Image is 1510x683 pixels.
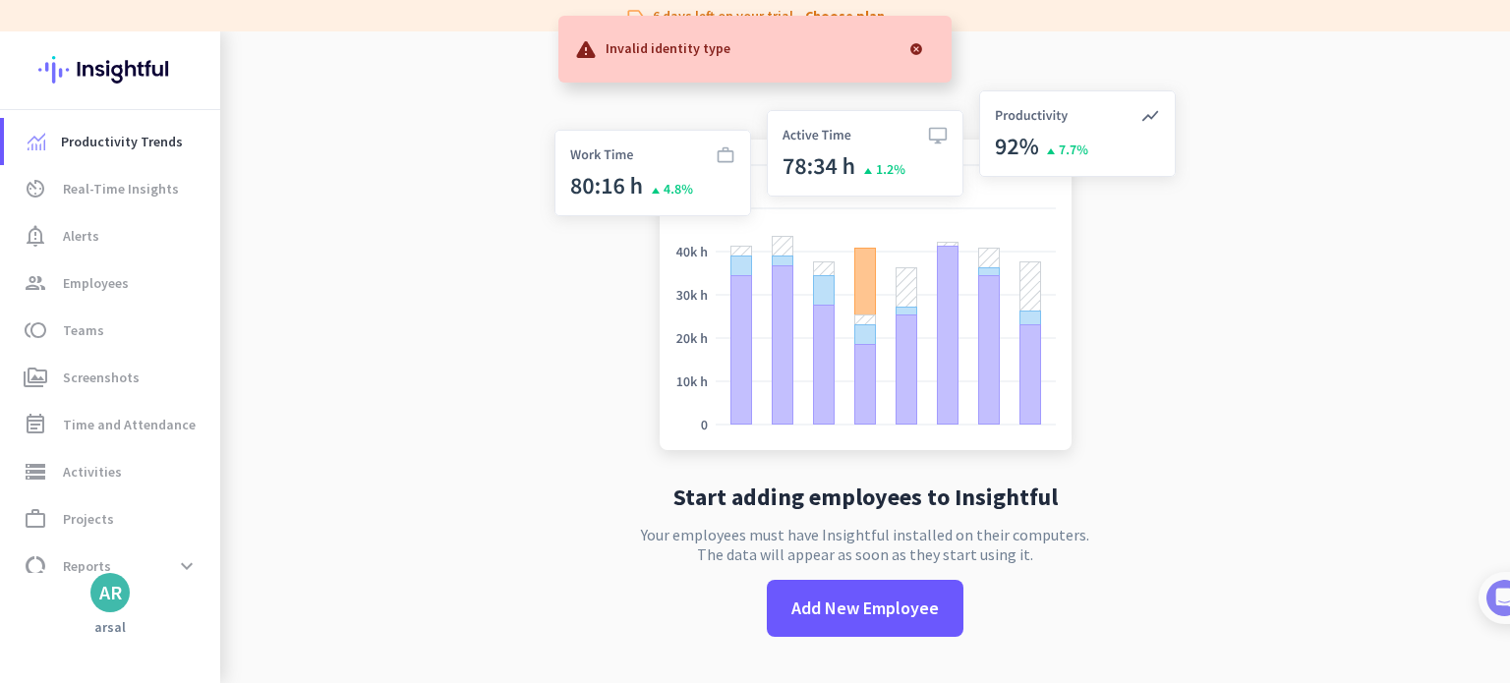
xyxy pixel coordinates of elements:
[63,177,179,200] span: Real-Time Insights
[4,495,220,542] a: work_outlineProjects
[24,366,47,389] i: perm_media
[61,130,183,153] span: Productivity Trends
[641,525,1089,564] p: Your employees must have Insightful installed on their computers. The data will appear as soon as...
[4,259,220,307] a: groupEmployees
[540,79,1191,470] img: no-search-results
[767,580,963,637] button: Add New Employee
[24,271,47,295] i: group
[63,224,99,248] span: Alerts
[38,31,182,108] img: Insightful logo
[63,413,196,436] span: Time and Attendance
[63,271,129,295] span: Employees
[4,448,220,495] a: storageActivities
[63,366,140,389] span: Screenshots
[4,165,220,212] a: av_timerReal-Time Insights
[4,401,220,448] a: event_noteTime and Attendance
[28,133,45,150] img: menu-item
[673,485,1058,509] h2: Start adding employees to Insightful
[63,554,111,578] span: Reports
[4,307,220,354] a: tollTeams
[63,460,122,484] span: Activities
[791,596,939,621] span: Add New Employee
[24,507,47,531] i: work_outline
[63,507,114,531] span: Projects
[625,6,645,26] i: label
[24,413,47,436] i: event_note
[24,318,47,342] i: toll
[63,318,104,342] span: Teams
[4,354,220,401] a: perm_mediaScreenshots
[24,224,47,248] i: notification_important
[24,460,47,484] i: storage
[4,542,220,590] a: data_usageReportsexpand_more
[4,212,220,259] a: notification_importantAlerts
[24,554,47,578] i: data_usage
[24,177,47,200] i: av_timer
[4,118,220,165] a: menu-itemProductivity Trends
[606,37,730,57] p: Invalid identity type
[169,548,204,584] button: expand_more
[805,6,885,26] a: Choose plan
[99,583,122,602] div: AR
